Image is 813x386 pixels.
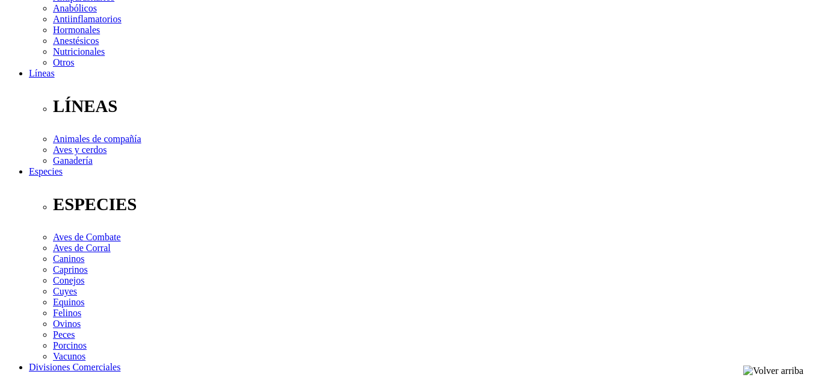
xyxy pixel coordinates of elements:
a: Otros [53,57,75,67]
a: Aves de Corral [53,243,111,253]
a: Líneas [29,68,55,78]
img: Volver arriba [743,366,803,376]
a: Caprinos [53,264,88,275]
a: Anabólicos [53,3,97,13]
a: Hormonales [53,25,100,35]
a: Peces [53,329,75,340]
a: Vacunos [53,351,85,361]
a: Divisiones Comerciales [29,362,120,372]
a: Cuyes [53,286,77,296]
a: Caninos [53,254,84,264]
a: Ovinos [53,319,81,329]
a: Especies [29,166,63,176]
a: Aves y cerdos [53,145,107,155]
a: Anestésicos [53,36,99,46]
a: Felinos [53,308,81,318]
p: ESPECIES [53,195,808,214]
a: Antiinflamatorios [53,14,122,24]
a: Animales de compañía [53,134,141,144]
a: Porcinos [53,340,87,350]
p: LÍNEAS [53,96,808,116]
a: Nutricionales [53,46,105,57]
a: Aves de Combate [53,232,121,242]
a: Ganadería [53,155,93,166]
a: Equinos [53,297,84,307]
a: Conejos [53,275,84,285]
